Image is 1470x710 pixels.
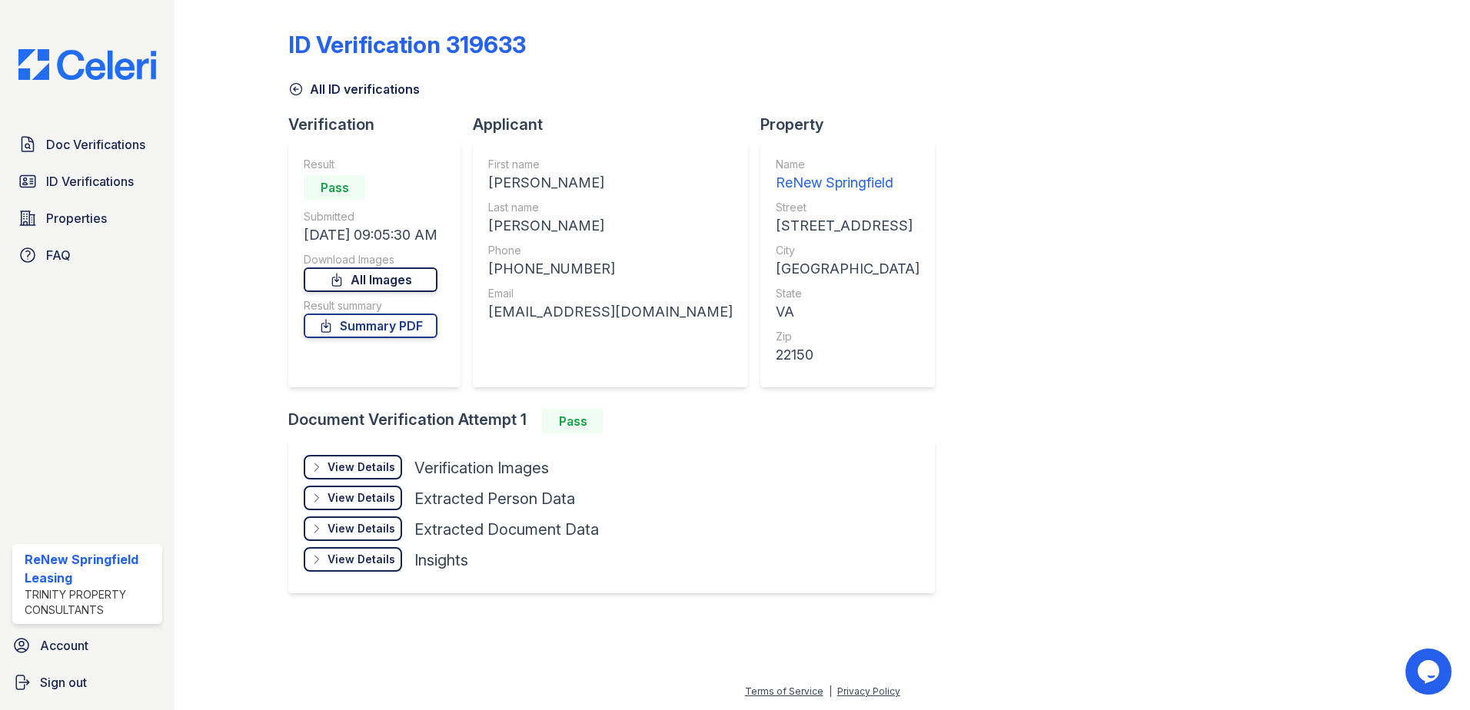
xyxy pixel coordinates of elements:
div: City [776,243,920,258]
a: All Images [304,267,437,292]
span: Properties [46,209,107,227]
div: Property [760,114,947,135]
a: All ID verifications [288,80,420,98]
a: Name ReNew Springfield [776,157,920,194]
div: [EMAIL_ADDRESS][DOMAIN_NAME] [488,301,733,323]
div: Result summary [304,298,437,314]
div: Pass [542,409,604,433]
div: Email [488,286,733,301]
div: Name [776,157,920,172]
div: Applicant [473,114,760,135]
a: Doc Verifications [12,129,162,160]
div: [DATE] 09:05:30 AM [304,224,437,246]
div: Insights [414,549,468,571]
div: View Details [328,552,395,567]
a: Summary PDF [304,314,437,338]
div: Trinity Property Consultants [25,587,156,618]
a: FAQ [12,240,162,270]
div: Zip [776,329,920,344]
a: Terms of Service [745,685,823,697]
a: Properties [12,203,162,234]
div: [GEOGRAPHIC_DATA] [776,258,920,280]
div: View Details [328,460,395,475]
div: Pass [304,175,365,200]
div: Document Verification Attempt 1 [288,409,947,433]
div: [PERSON_NAME] [488,215,733,237]
div: Extracted Person Data [414,488,575,509]
div: ID Verification 319633 [288,31,526,58]
iframe: chat widget [1405,649,1455,695]
div: [PHONE_NUMBER] [488,258,733,280]
div: Phone [488,243,733,258]
span: Sign out [40,673,87,692]
div: ReNew Springfield Leasing [25,550,156,587]
span: Account [40,636,88,655]
div: 22150 [776,344,920,366]
div: Verification [288,114,473,135]
span: FAQ [46,246,71,264]
div: | [829,685,832,697]
a: ID Verifications [12,166,162,197]
div: [PERSON_NAME] [488,172,733,194]
div: Submitted [304,209,437,224]
div: Extracted Document Data [414,519,599,540]
div: [STREET_ADDRESS] [776,215,920,237]
span: Doc Verifications [46,135,145,154]
div: First name [488,157,733,172]
div: Last name [488,200,733,215]
a: Privacy Policy [837,685,900,697]
div: State [776,286,920,301]
div: ReNew Springfield [776,172,920,194]
a: Account [6,630,168,661]
div: Download Images [304,252,437,267]
div: Result [304,157,437,172]
div: View Details [328,521,395,536]
a: Sign out [6,667,168,698]
img: CE_Logo_Blue-a8612792a0a2168367f1c8372b55b34899dd931a85d93a1a3d3e32e68fde9ad4.png [6,49,168,80]
div: View Details [328,490,395,506]
div: Street [776,200,920,215]
div: VA [776,301,920,323]
div: Verification Images [414,457,549,479]
span: ID Verifications [46,172,134,191]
